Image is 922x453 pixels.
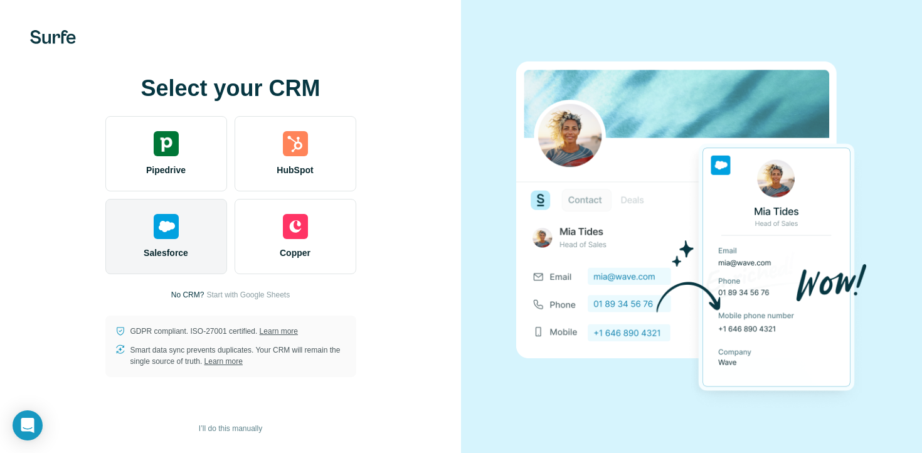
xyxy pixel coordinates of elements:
[199,423,262,434] span: I’ll do this manually
[171,289,204,301] p: No CRM?
[206,289,290,301] button: Start with Google Sheets
[283,214,308,239] img: copper's logo
[280,247,310,259] span: Copper
[130,344,346,367] p: Smart data sync prevents duplicates. Your CRM will remain the single source of truth.
[30,30,76,44] img: Surfe's logo
[105,76,356,101] h1: Select your CRM
[260,327,298,336] a: Learn more
[277,164,313,176] span: HubSpot
[130,326,298,337] p: GDPR compliant. ISO-27001 certified.
[146,164,186,176] span: Pipedrive
[13,410,43,440] div: Open Intercom Messenger
[144,247,188,259] span: Salesforce
[154,214,179,239] img: salesforce's logo
[190,419,271,438] button: I’ll do this manually
[516,40,867,413] img: SALESFORCE image
[283,131,308,156] img: hubspot's logo
[154,131,179,156] img: pipedrive's logo
[204,357,243,366] a: Learn more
